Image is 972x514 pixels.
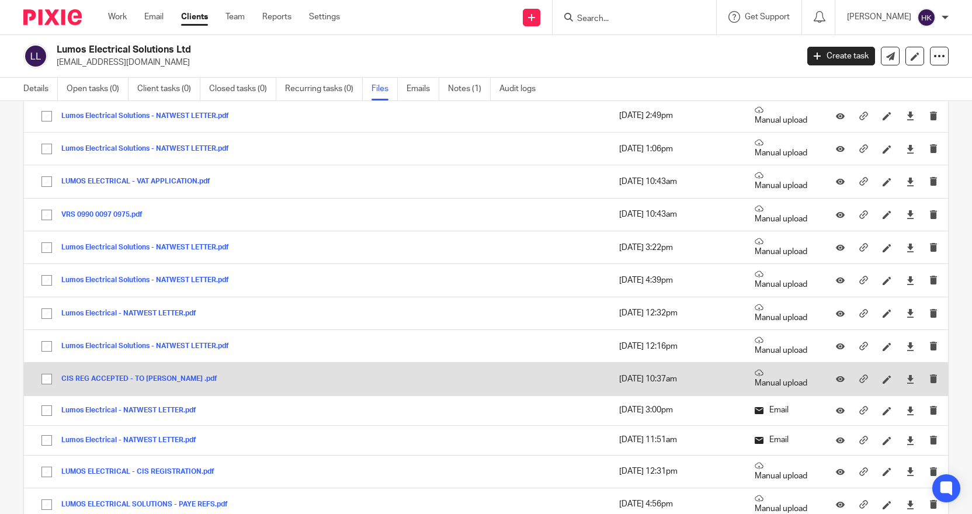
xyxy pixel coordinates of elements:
img: Pixie [23,9,82,25]
a: Email [144,11,164,23]
p: [DATE] 11:51am [619,434,731,446]
a: Emails [407,78,439,100]
p: [DATE] 4:39pm [619,275,731,286]
button: Lumos Electrical - NATWEST LETTER.pdf [61,407,205,415]
input: Select [36,138,58,160]
p: [DATE] 3:00pm [619,404,731,416]
p: Manual upload [755,237,808,258]
a: Download [906,307,915,319]
p: [DATE] 4:56pm [619,498,731,510]
p: Manual upload [755,461,808,482]
p: Manual upload [755,171,808,192]
button: Lumos Electrical Solutions - NATWEST LETTER.pdf [61,276,238,284]
button: VRS 0990 0097 0975.pdf [61,211,151,219]
input: Select [36,171,58,193]
button: Lumos Electrical - NATWEST LETTER.pdf [61,310,205,318]
input: Select [36,400,58,422]
button: Lumos Electrical Solutions - NATWEST LETTER.pdf [61,145,238,153]
input: Search [576,14,681,25]
a: Open tasks (0) [67,78,129,100]
input: Select [36,237,58,259]
a: Download [906,143,915,155]
a: Closed tasks (0) [209,78,276,100]
p: [EMAIL_ADDRESS][DOMAIN_NAME] [57,57,790,68]
input: Select [36,429,58,452]
button: Lumos Electrical - NATWEST LETTER.pdf [61,436,205,444]
button: Lumos Electrical Solutions - NATWEST LETTER.pdf [61,244,238,252]
a: Download [906,466,915,477]
a: Client tasks (0) [137,78,200,100]
a: Download [906,176,915,187]
button: CIS REG ACCEPTED - TO [PERSON_NAME] .pdf [61,375,226,383]
button: Lumos Electrical Solutions - NATWEST LETTER.pdf [61,342,238,350]
p: Manual upload [755,336,808,356]
a: Download [906,499,915,510]
p: Manual upload [755,204,808,225]
input: Select [36,269,58,291]
img: svg%3E [917,8,936,27]
a: Download [906,209,915,220]
a: Download [906,110,915,121]
input: Select [36,204,58,226]
a: Recurring tasks (0) [285,78,363,100]
input: Select [36,303,58,325]
p: [DATE] 1:06pm [619,143,731,155]
p: Manual upload [755,303,808,324]
p: [DATE] 12:31pm [619,466,731,477]
p: Manual upload [755,369,808,389]
button: Lumos Electrical Solutions - NATWEST LETTER.pdf [61,112,238,120]
p: [DATE] 10:37am [619,373,731,385]
p: Email [755,404,808,416]
a: Audit logs [499,78,544,100]
a: Create task [807,47,875,65]
p: [DATE] 10:43am [619,176,731,187]
a: Work [108,11,127,23]
input: Select [36,105,58,127]
span: Get Support [745,13,790,21]
a: Notes (1) [448,78,491,100]
h2: Lumos Electrical Solutions Ltd [57,44,643,56]
a: Download [906,435,915,446]
p: Manual upload [755,138,808,159]
p: [DATE] 2:49pm [619,110,731,121]
a: Download [906,373,915,385]
a: Reports [262,11,291,23]
a: Download [906,242,915,253]
p: [DATE] 12:32pm [619,307,731,319]
img: svg%3E [23,44,48,68]
a: Settings [309,11,340,23]
a: Details [23,78,58,100]
input: Select [36,335,58,357]
p: [DATE] 12:16pm [619,341,731,352]
a: Files [372,78,398,100]
p: [PERSON_NAME] [847,11,911,23]
a: Download [906,341,915,352]
p: Manual upload [755,270,808,290]
p: [DATE] 10:43am [619,209,731,220]
a: Download [906,405,915,416]
a: Clients [181,11,208,23]
button: LUMOS ELECTRICAL - CIS REGISTRATION.pdf [61,468,223,476]
p: Manual upload [755,106,808,126]
p: Email [755,434,808,446]
a: Team [225,11,245,23]
a: Download [906,275,915,286]
input: Select [36,461,58,483]
input: Select [36,368,58,390]
p: [DATE] 3:22pm [619,242,731,253]
button: LUMOS ELECTRICAL - VAT APPLICATION.pdf [61,178,219,186]
button: LUMOS ELECTRICAL SOLUTIONS - PAYE REFS.pdf [61,501,237,509]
